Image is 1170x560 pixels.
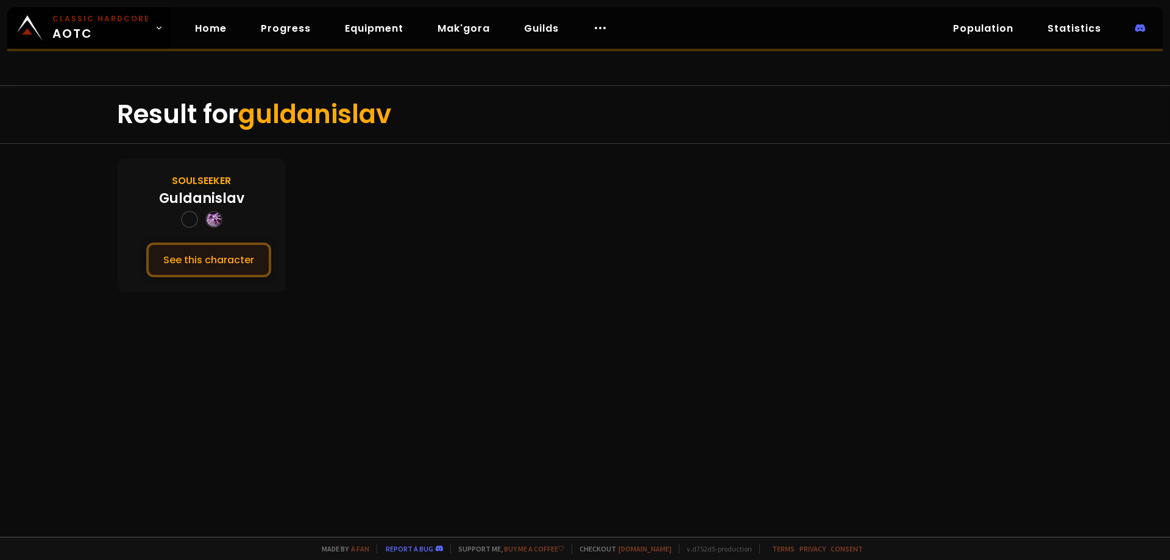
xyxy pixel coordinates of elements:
div: Result for [117,86,1053,143]
div: Soulseeker [172,173,231,188]
a: Terms [772,544,795,553]
a: Statistics [1038,16,1111,41]
span: v. d752d5 - production [679,544,752,553]
small: Classic Hardcore [52,13,150,24]
a: Equipment [335,16,413,41]
a: Population [943,16,1023,41]
span: Made by [314,544,369,553]
a: Progress [251,16,321,41]
a: Home [185,16,236,41]
a: Privacy [799,544,826,553]
span: guldanislav [238,96,391,132]
span: AOTC [52,13,150,43]
a: Buy me a coffee [504,544,564,553]
a: Consent [831,544,863,553]
a: a fan [351,544,369,553]
a: [DOMAIN_NAME] [619,544,672,553]
span: Checkout [572,544,672,553]
span: Support me, [450,544,564,553]
div: Guldanislav [159,188,244,208]
a: Report a bug [386,544,433,553]
a: Classic HardcoreAOTC [7,7,171,49]
a: Guilds [514,16,569,41]
a: Mak'gora [428,16,500,41]
button: See this character [146,243,271,277]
